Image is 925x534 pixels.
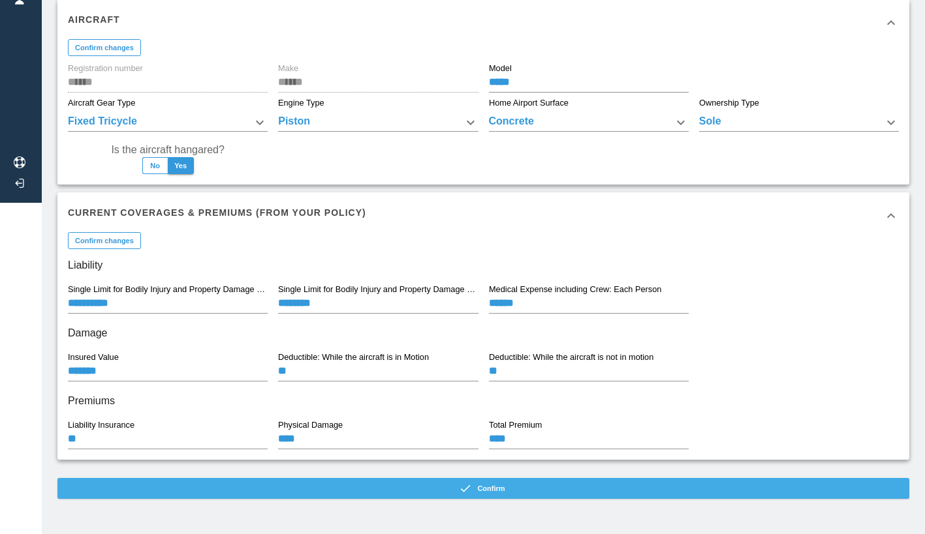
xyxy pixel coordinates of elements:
[68,232,141,249] button: Confirm changes
[111,142,224,157] label: Is the aircraft hangared?
[278,97,324,109] label: Engine Type
[699,97,759,109] label: Ownership Type
[699,113,899,132] div: Sole
[278,351,429,363] label: Deductible: While the aircraft is in Motion
[68,97,135,109] label: Aircraft Gear Type
[168,157,194,174] button: Yes
[68,113,268,132] div: Fixed Tricycle
[278,284,477,295] label: Single Limit for Bodily Injury and Property Damage Liability: Each Passenger
[489,113,689,132] div: Concrete
[68,351,119,363] label: Insured Value
[489,97,569,109] label: Home Airport Surface
[278,419,343,431] label: Physical Damage
[68,63,143,74] label: Registration number
[68,39,141,56] button: Confirm changes
[278,63,298,74] label: Make
[68,205,366,220] h6: Current Coverages & Premiums (from your policy)
[68,256,899,274] h6: Liability
[278,113,478,132] div: Piston
[489,351,653,363] label: Deductible: While the aircraft is not in motion
[57,478,909,499] button: Confirm
[57,192,909,239] div: Current Coverages & Premiums (from your policy)
[489,284,661,295] label: Medical Expense including Crew: Each Person
[142,157,168,174] button: No
[68,12,120,27] h6: Aircraft
[489,63,512,74] label: Model
[68,419,134,431] label: Liability Insurance
[489,419,542,431] label: Total Premium
[68,284,267,295] label: Single Limit for Bodily Injury and Property Damage Liability including Passengers: Each Occurrence
[68,324,899,342] h6: Damage
[68,392,899,410] h6: Premiums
